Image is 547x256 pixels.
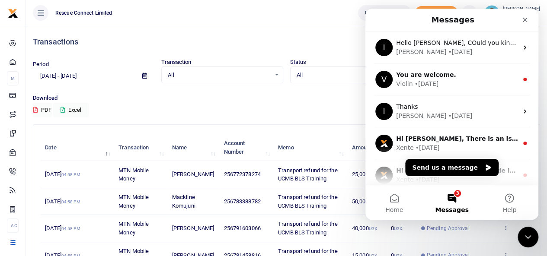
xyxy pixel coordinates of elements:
small: UGX [368,226,377,231]
li: Ac [7,218,19,233]
span: Thanks [31,95,52,101]
span: Messages [70,198,103,204]
div: Profile image for Ibrahim [10,94,27,111]
button: Send us a message [40,150,133,168]
div: Violin [31,71,47,80]
span: 256772378274 [224,171,261,177]
button: PDF [33,103,52,117]
div: [PERSON_NAME] [31,103,81,112]
span: [PERSON_NAME] [172,225,214,231]
span: Help [137,198,151,204]
li: M [7,71,19,85]
span: [DATE] [45,225,80,231]
iframe: Intercom live chat [518,227,538,247]
a: logo-small logo-large logo-large [8,9,18,16]
span: 256791603066 [224,225,261,231]
span: MTN Mobile Money [118,221,149,236]
div: [PERSON_NAME] [31,39,81,48]
small: 04:58 PM [61,226,80,231]
span: [DATE] [45,198,80,205]
span: 50,000 [352,198,377,205]
div: • [DATE] [49,71,73,80]
span: 25,000 [352,171,377,177]
a: profile-user [PERSON_NAME] UGX Wallet [484,5,540,21]
span: [DATE] [45,171,80,177]
span: Hello [PERSON_NAME], COuld you kindly check and confirm as all transactions were successful [31,31,318,38]
th: Date: activate to sort column descending [40,134,114,161]
span: 0 [391,225,402,231]
div: • [DATE] [83,103,107,112]
input: select period [33,69,135,83]
img: Profile image for Xente [10,126,27,143]
label: Status [290,58,307,66]
span: UGX 76,693,314 [365,9,404,17]
span: Mackline Komujuni [172,194,195,209]
div: Xente [31,135,48,144]
span: [PERSON_NAME] [172,171,214,177]
span: You are welcome. [31,63,91,70]
li: Toup your wallet [415,6,458,20]
span: Home [20,198,38,204]
h4: Transactions [33,37,540,47]
span: Transport refund for the UCMB BLS Training [278,167,337,182]
img: logo-small [8,8,18,19]
small: UGX [394,226,402,231]
button: Help [115,177,173,211]
span: Transport refund for the UCMB BLS Training [278,221,337,236]
div: • [DATE] [50,167,74,176]
span: All [168,71,270,79]
span: Add money [415,6,458,20]
th: Account Number: activate to sort column ascending [219,134,273,161]
label: Transaction [161,58,191,66]
span: All [297,71,399,79]
span: MTN Mobile Money [118,167,149,182]
th: Amount: activate to sort column ascending [347,134,386,161]
div: • [DATE] [83,39,107,48]
th: Memo: activate to sort column ascending [273,134,347,161]
button: Excel [53,103,89,117]
div: Profile image for Violin [10,62,27,79]
span: Rescue Connect Limited [52,9,115,17]
div: Xente [31,167,48,176]
small: 04:58 PM [61,172,80,177]
small: [PERSON_NAME] [503,6,540,13]
th: Name: activate to sort column ascending [167,134,219,161]
li: Wallet ballance [355,5,414,21]
iframe: Intercom live chat [365,9,538,220]
span: Pending Approval [427,224,470,232]
span: 256783388782 [224,198,261,205]
img: Profile image for Xente [10,158,27,175]
small: 04:58 PM [61,199,80,204]
div: • [DATE] [50,135,74,144]
span: MTN Mobile Money [118,194,149,209]
a: UGX 76,693,314 [358,5,411,21]
span: 40,000 [352,225,377,231]
span: Transport refund for the UCMB BLS Training [278,194,337,209]
label: Period [33,60,49,69]
img: profile-user [484,5,499,21]
button: Messages [58,177,115,211]
p: Download [33,94,540,103]
th: Transaction: activate to sort column ascending [114,134,167,161]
